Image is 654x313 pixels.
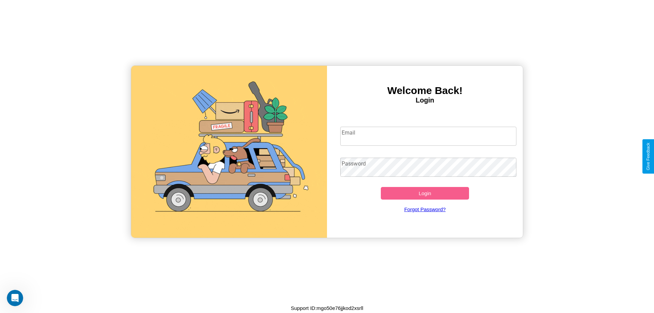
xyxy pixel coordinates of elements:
h4: Login [327,96,523,104]
div: Give Feedback [646,143,651,170]
button: Login [381,187,469,200]
img: gif [131,66,327,238]
h3: Welcome Back! [327,85,523,96]
a: Forgot Password? [337,200,513,219]
p: Support ID: mgo50e76jjkod2xsrll [291,303,363,313]
iframe: Intercom live chat [7,290,23,306]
